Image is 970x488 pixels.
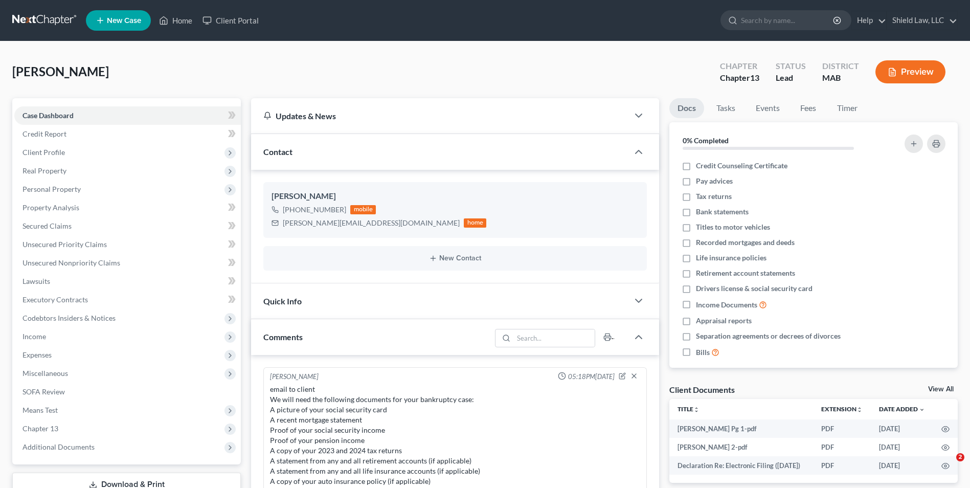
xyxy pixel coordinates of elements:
a: Help [852,11,886,30]
a: Events [748,98,788,118]
span: Miscellaneous [22,369,68,378]
a: Unsecured Priority Claims [14,235,241,254]
a: Case Dashboard [14,106,241,125]
span: Means Test [22,406,58,414]
span: [PERSON_NAME] [12,64,109,79]
span: Codebtors Insiders & Notices [22,314,116,322]
div: Updates & News [263,110,616,121]
span: 13 [750,73,759,82]
a: Date Added expand_more [879,405,925,413]
div: District [822,60,859,72]
span: Titles to motor vehicles [696,222,770,232]
div: mobile [350,205,376,214]
input: Search... [513,329,595,347]
span: Income [22,332,46,341]
div: [PERSON_NAME][EMAIL_ADDRESS][DOMAIN_NAME] [283,218,460,228]
a: Client Portal [197,11,264,30]
span: Bills [696,347,710,358]
span: Unsecured Nonpriority Claims [22,258,120,267]
a: Property Analysis [14,198,241,217]
span: Chapter 13 [22,424,58,433]
div: Lead [776,72,806,84]
span: Property Analysis [22,203,79,212]
td: [DATE] [871,438,933,456]
a: Home [154,11,197,30]
span: Contact [263,147,292,157]
span: Case Dashboard [22,111,74,120]
td: Declaration Re: Electronic Filing ([DATE]) [669,456,813,475]
iframe: Intercom live chat [935,453,960,478]
td: [DATE] [871,456,933,475]
button: Preview [875,60,945,83]
td: PDF [813,438,871,456]
a: Fees [792,98,825,118]
span: Bank statements [696,207,749,217]
td: PDF [813,456,871,475]
div: Status [776,60,806,72]
div: Client Documents [669,384,735,395]
span: New Case [107,17,141,25]
td: PDF [813,419,871,438]
span: Retirement account statements [696,268,795,278]
div: [PERSON_NAME] [272,190,639,203]
i: expand_more [919,407,925,413]
div: [PHONE_NUMBER] [283,205,346,215]
td: [PERSON_NAME] 2-pdf [669,438,813,456]
span: Additional Documents [22,442,95,451]
a: Unsecured Nonpriority Claims [14,254,241,272]
i: unfold_more [693,407,700,413]
div: [PERSON_NAME] [270,372,319,382]
span: 2 [956,453,964,461]
a: Docs [669,98,704,118]
span: Personal Property [22,185,81,193]
span: Separation agreements or decrees of divorces [696,331,841,341]
input: Search by name... [741,11,834,30]
span: Client Profile [22,148,65,157]
span: Drivers license & social security card [696,283,813,294]
span: Income Documents [696,300,757,310]
span: Recorded mortgages and deeds [696,237,795,248]
span: 05:18PM[DATE] [568,372,615,382]
span: Tax returns [696,191,732,202]
span: Life insurance policies [696,253,766,263]
a: Timer [829,98,866,118]
span: Credit Counseling Certificate [696,161,787,171]
span: Appraisal reports [696,316,752,326]
span: SOFA Review [22,387,65,396]
a: Lawsuits [14,272,241,291]
span: Credit Report [22,129,66,138]
a: Titleunfold_more [678,405,700,413]
a: View All [928,386,954,393]
button: New Contact [272,254,639,262]
a: Tasks [708,98,743,118]
a: Credit Report [14,125,241,143]
td: [DATE] [871,419,933,438]
div: home [464,218,486,228]
strong: 0% Completed [683,136,729,145]
div: Chapter [720,60,759,72]
div: Chapter [720,72,759,84]
span: Pay advices [696,176,733,186]
a: Secured Claims [14,217,241,235]
div: email to client We will need the following documents for your bankruptcy case: A picture of your ... [270,384,640,486]
a: SOFA Review [14,383,241,401]
td: [PERSON_NAME] Pg 1-pdf [669,419,813,438]
i: unfold_more [856,407,863,413]
a: Executory Contracts [14,291,241,309]
span: Real Property [22,166,66,175]
a: Extensionunfold_more [821,405,863,413]
span: Comments [263,332,303,342]
a: Shield Law, LLC [887,11,957,30]
span: Expenses [22,350,52,359]
span: Lawsuits [22,277,50,285]
div: MAB [822,72,859,84]
span: Executory Contracts [22,295,88,304]
span: Unsecured Priority Claims [22,240,107,249]
span: Secured Claims [22,221,72,230]
span: Quick Info [263,296,302,306]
